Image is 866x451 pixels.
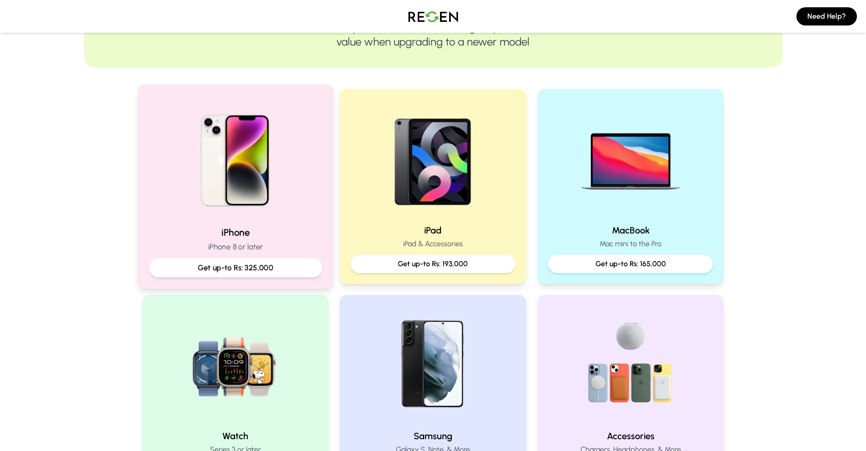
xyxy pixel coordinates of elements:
p: iPhone 8 or later [149,241,322,253]
p: Get up-to Rs: 165,000 [556,258,706,269]
h2: Watch [153,430,318,442]
h2: Samsung [350,430,516,442]
img: MacBook [572,100,689,217]
p: iPad & Accessories [350,238,516,249]
img: Logo [401,4,465,29]
p: Get up-to Rs: 325,000 [156,262,314,274]
p: Get up-to Rs: 193,000 [358,258,508,269]
h2: iPad [350,224,516,237]
h2: Accessories [548,430,713,442]
p: Mac mini to the Pro [548,238,713,249]
img: Samsung [375,306,491,422]
p: Trade-in your devices for Cash or get up to 10% extra value when upgrading to a newer model [113,20,753,49]
h2: iPhone [149,226,322,239]
img: Watch [177,306,294,422]
button: Need Help? [796,7,857,25]
img: iPhone [174,96,296,218]
img: Accessories [572,306,689,422]
img: iPad [375,100,491,217]
h2: MacBook [548,224,713,237]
